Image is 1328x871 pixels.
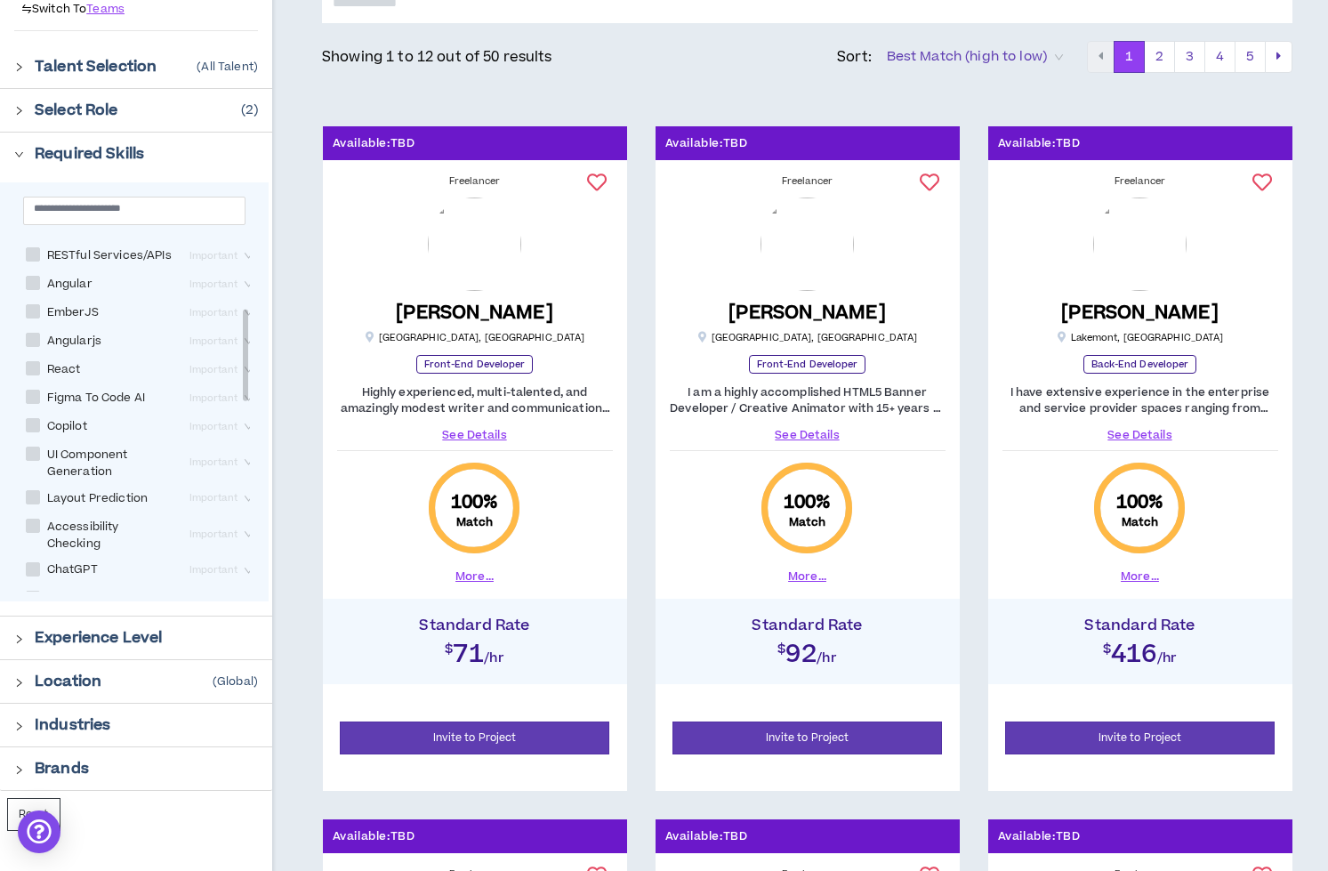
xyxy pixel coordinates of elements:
span: React [40,361,88,378]
a: See Details [337,427,613,443]
button: 2 [1144,41,1175,73]
small: Match [1122,515,1159,529]
p: Available: TBD [333,828,415,845]
small: Match [789,515,826,529]
p: Showing 1 to 12 out of 50 results [322,46,552,68]
span: right [14,722,24,731]
span: 100 % [1116,490,1164,515]
p: Front-End Developer [416,355,534,374]
p: [GEOGRAPHIC_DATA] , [GEOGRAPHIC_DATA] [365,331,585,344]
p: Sort: [837,46,873,68]
span: right [14,678,24,688]
p: Available: TBD [665,135,748,152]
span: Copilot [40,418,94,435]
span: /hr [1157,649,1178,667]
a: See Details [1002,427,1278,443]
button: More... [455,569,494,585]
p: Available: TBD [665,828,748,845]
button: More... [788,569,826,585]
p: Back-End Developer [1083,355,1197,374]
span: right [14,765,24,775]
button: Invite to Project [1005,722,1276,754]
span: UI Component Generation [40,447,182,480]
h5: [PERSON_NAME] [1061,302,1219,324]
p: (Global) [213,674,258,689]
span: /hr [484,649,504,667]
span: right [14,106,24,116]
span: /hr [817,649,837,667]
span: right [14,634,24,644]
span: Best Match (high to low) [887,44,1063,70]
p: Talent Selection [35,56,157,77]
p: ( 2 ) [241,101,258,120]
p: Location [35,671,101,692]
button: 4 [1204,41,1235,73]
p: ( All Talent ) [197,60,258,74]
div: Open Intercom Messenger [18,811,60,853]
h5: [PERSON_NAME] [396,302,553,324]
small: Match [456,515,494,529]
span: 100 % [784,490,832,515]
div: Freelancer [337,174,613,189]
h5: [PERSON_NAME] [728,302,886,324]
span: right [14,149,24,159]
span: Layout Prediction [40,490,155,507]
p: I have extensive experience in the enterprise and service provider spaces ranging from architectu... [1002,384,1278,416]
a: See Details [670,427,946,443]
img: b8240DST7HC36onuNlavOpVqlPrRuyWyJviqN11b.png [1093,198,1187,291]
div: Freelancer [1002,174,1278,189]
p: Required Skills [35,143,144,165]
span: RESTful Services/APIs [40,247,179,264]
span: Figma To Code AI [40,390,152,407]
div: Freelancer [670,174,946,189]
p: Available: TBD [333,135,415,152]
span: Angular [40,276,100,293]
button: More... [1121,569,1159,585]
p: Industries [35,714,110,736]
img: UQ8ZgjBY37p65EJEacjGoGUs0Lf6xXHCwdPIKR7E.png [428,198,521,291]
span: right [14,62,24,72]
p: Available: TBD [998,135,1081,152]
nav: pagination [1087,41,1292,73]
h2: $92 [664,634,951,666]
button: 3 [1174,41,1205,73]
button: 5 [1235,41,1266,73]
h2: $416 [997,634,1284,666]
button: Reset [7,798,60,831]
h2: $71 [332,634,618,666]
p: Switch To [21,2,86,16]
span: swap [21,4,32,14]
button: 1 [1114,41,1145,73]
p: Available: TBD [998,828,1081,845]
p: Front-End Developer [749,355,866,374]
span: 100 % [451,490,499,515]
span: Server Management [40,590,172,607]
a: Teams [86,2,125,16]
p: Brands [35,758,89,779]
span: EmberJS [40,304,106,321]
button: Invite to Project [340,722,610,754]
p: Highly experienced, multi-talented, and amazingly modest writer and communications consultant spe... [337,384,613,416]
button: Invite to Project [672,722,943,754]
h4: Standard Rate [997,617,1284,634]
p: Lakemont , [GEOGRAPHIC_DATA] [1057,331,1224,344]
span: Accessibility Checking [40,519,182,552]
h4: Standard Rate [332,617,618,634]
p: I am a highly accomplished HTML5 Banner Developer / Creative Animator with 15+ years of experienc... [670,384,946,416]
span: ChatGPT [40,561,105,578]
p: [GEOGRAPHIC_DATA] , [GEOGRAPHIC_DATA] [697,331,918,344]
img: NyhCyO4bynfpdk9SwYHpvFDJdlWT6ESryS611t5x.png [761,198,854,291]
p: Select Role [35,100,118,121]
span: Angularjs [40,333,109,350]
p: Experience Level [35,627,162,649]
h4: Standard Rate [664,617,951,634]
